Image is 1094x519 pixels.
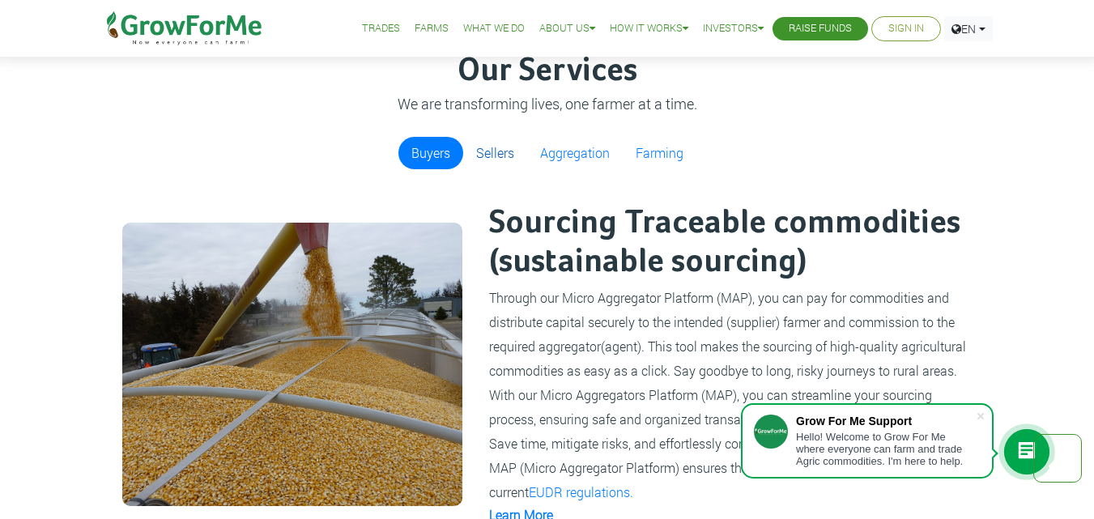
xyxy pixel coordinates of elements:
[113,52,982,91] h3: Our Services
[539,20,595,37] a: About Us
[529,483,633,500] a: EUDR regulations.
[398,137,463,169] a: Buyers
[703,20,764,37] a: Investors
[489,289,966,500] small: Through our Micro Aggregator Platform (MAP), you can pay for commodities and distribute capital s...
[122,223,462,506] img: growforme image
[527,137,623,169] a: Aggregation
[623,137,696,169] a: Farming
[463,137,527,169] a: Sellers
[796,431,976,467] div: Hello! Welcome to Grow For Me where everyone can farm and trade Agric commodities. I'm here to help.
[489,204,970,282] h2: Sourcing Traceable commodities (sustainable sourcing)
[888,20,924,37] a: Sign In
[362,20,400,37] a: Trades
[789,20,852,37] a: Raise Funds
[463,20,525,37] a: What We Do
[113,93,982,115] p: We are transforming lives, one farmer at a time.
[610,20,688,37] a: How it Works
[415,20,449,37] a: Farms
[944,16,993,41] a: EN
[796,415,976,428] div: Grow For Me Support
